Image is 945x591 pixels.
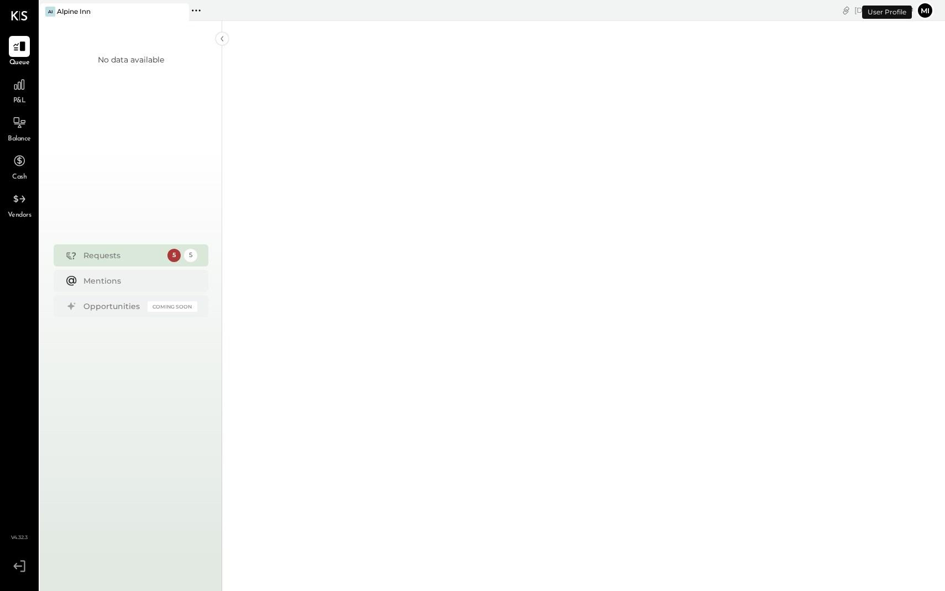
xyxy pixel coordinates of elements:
[862,6,912,19] div: User Profile
[184,249,197,262] div: 5
[45,7,55,17] div: AI
[8,134,31,144] span: Balance
[83,301,142,312] div: Opportunities
[57,7,91,16] div: Alpine Inn
[83,275,192,286] div: Mentions
[13,96,26,106] span: P&L
[98,54,164,65] div: No data available
[12,172,27,182] span: Cash
[841,4,852,16] div: copy link
[9,58,30,68] span: Queue
[1,74,38,106] a: P&L
[1,112,38,144] a: Balance
[854,5,914,15] div: [DATE]
[83,250,162,261] div: Requests
[1,189,38,221] a: Vendors
[916,2,934,19] button: Mi
[148,301,197,312] div: Coming Soon
[167,249,181,262] div: 5
[1,150,38,182] a: Cash
[1,36,38,68] a: Queue
[8,211,32,221] span: Vendors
